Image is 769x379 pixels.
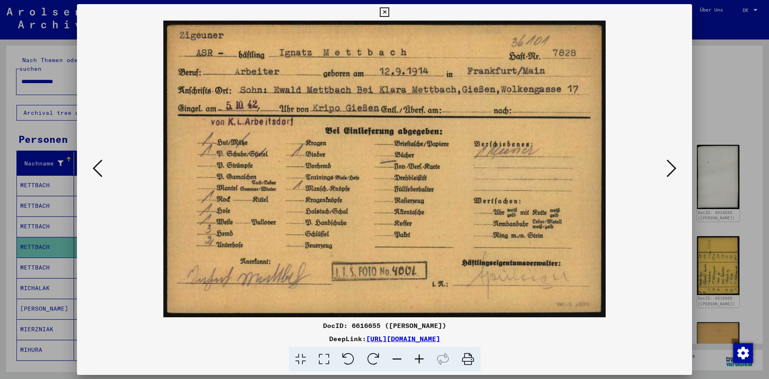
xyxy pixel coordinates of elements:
[77,334,692,344] div: DeepLink:
[105,21,664,317] img: 001.jpg
[733,343,753,363] img: Zustimmung ändern
[733,343,753,363] div: Zustimmung ändern
[77,321,692,330] div: DocID: 6616655 ([PERSON_NAME])
[366,335,440,343] a: [URL][DOMAIN_NAME]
